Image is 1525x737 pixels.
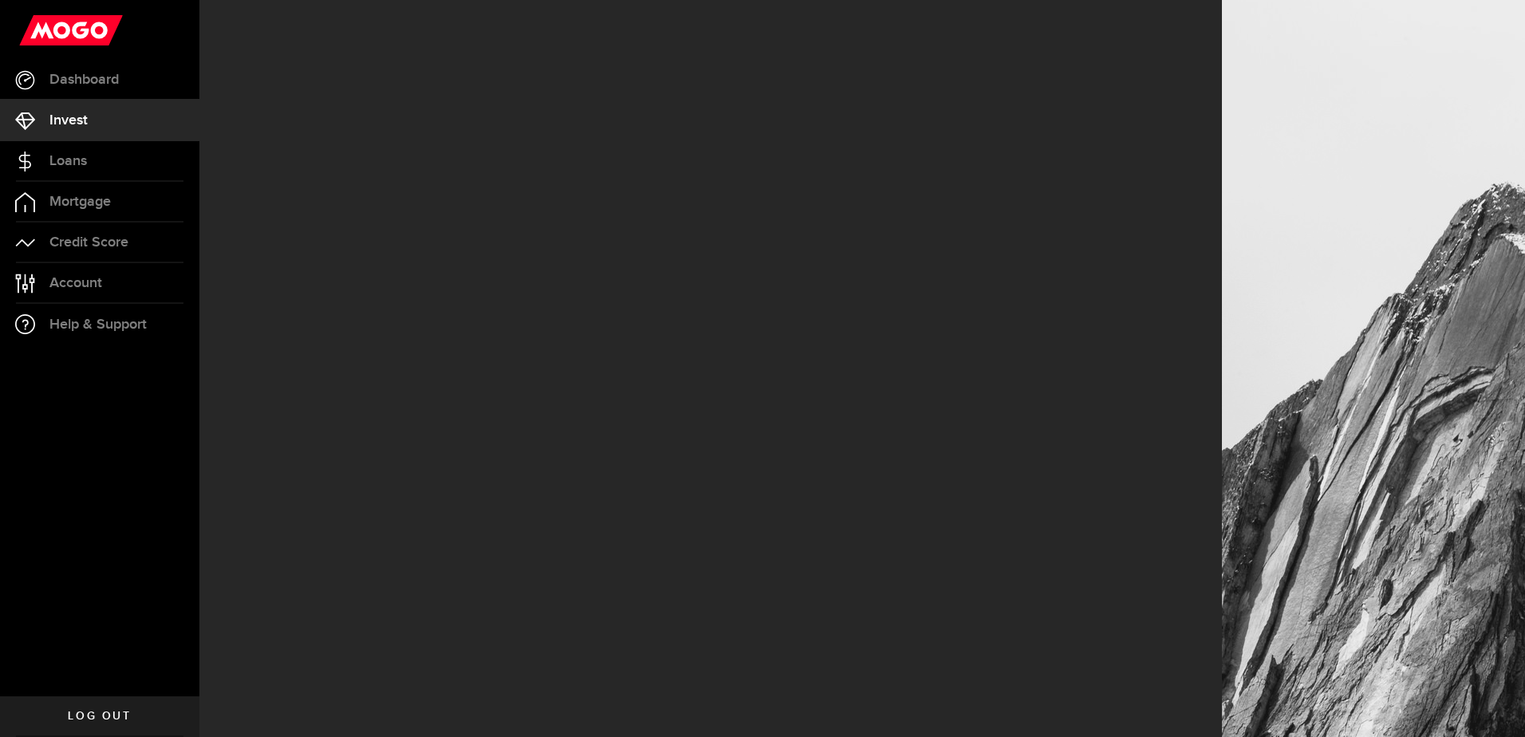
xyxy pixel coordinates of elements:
[49,276,102,290] span: Account
[68,711,131,722] span: Log out
[49,113,88,128] span: Invest
[49,195,111,209] span: Mortgage
[13,6,61,54] button: Open LiveChat chat widget
[49,154,87,168] span: Loans
[49,235,128,250] span: Credit Score
[49,317,147,332] span: Help & Support
[49,73,119,87] span: Dashboard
